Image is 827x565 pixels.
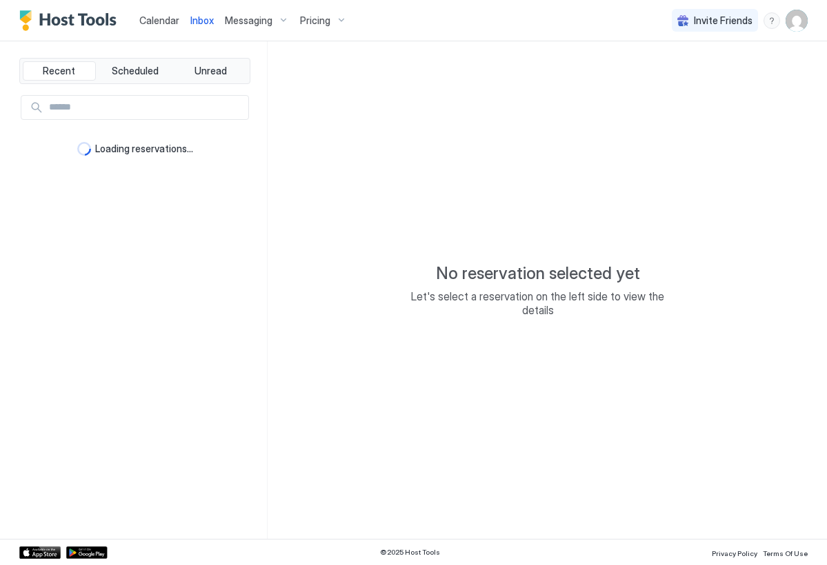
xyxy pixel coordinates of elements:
[400,289,676,317] span: Let's select a reservation on the left side to view the details
[694,14,753,27] span: Invite Friends
[712,549,757,557] span: Privacy Policy
[19,10,123,31] a: Host Tools Logo
[19,546,61,559] a: App Store
[712,545,757,559] a: Privacy Policy
[225,14,272,27] span: Messaging
[77,142,91,156] div: loading
[66,546,108,559] a: Google Play Store
[195,65,227,77] span: Unread
[380,548,440,557] span: © 2025 Host Tools
[764,12,780,29] div: menu
[190,14,214,26] span: Inbox
[43,96,248,119] input: Input Field
[43,65,75,77] span: Recent
[95,143,193,155] span: Loading reservations...
[763,549,808,557] span: Terms Of Use
[19,58,250,84] div: tab-group
[112,65,159,77] span: Scheduled
[763,545,808,559] a: Terms Of Use
[174,61,247,81] button: Unread
[99,61,172,81] button: Scheduled
[786,10,808,32] div: User profile
[139,14,179,26] span: Calendar
[23,61,96,81] button: Recent
[436,263,640,284] span: No reservation selected yet
[139,13,179,28] a: Calendar
[300,14,330,27] span: Pricing
[190,13,214,28] a: Inbox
